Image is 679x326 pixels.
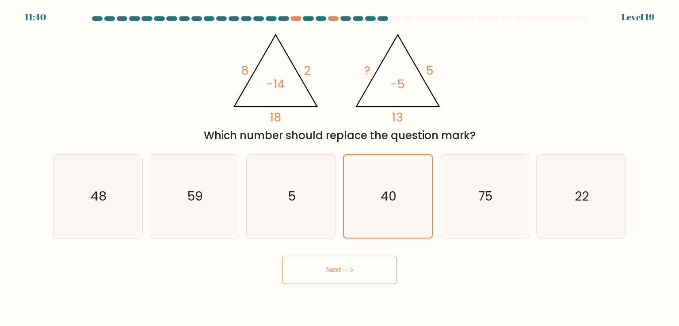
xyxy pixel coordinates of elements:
[365,62,371,79] tspan: ?
[282,256,397,284] button: Next
[427,62,434,79] tspan: 5
[381,188,397,205] text: 40
[267,76,285,92] tspan: -14
[241,62,248,79] tspan: 8
[288,187,296,205] text: 5
[575,187,589,205] text: 22
[391,76,405,92] tspan: -5
[478,187,492,205] text: 75
[187,187,203,205] text: 59
[25,11,46,24] div: 11:40
[393,110,404,126] tspan: 13
[91,187,107,205] text: 48
[304,62,311,79] tspan: 2
[270,110,282,126] tspan: 18
[58,128,621,144] div: Which number should replace the question mark?
[622,11,654,24] div: Level 19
